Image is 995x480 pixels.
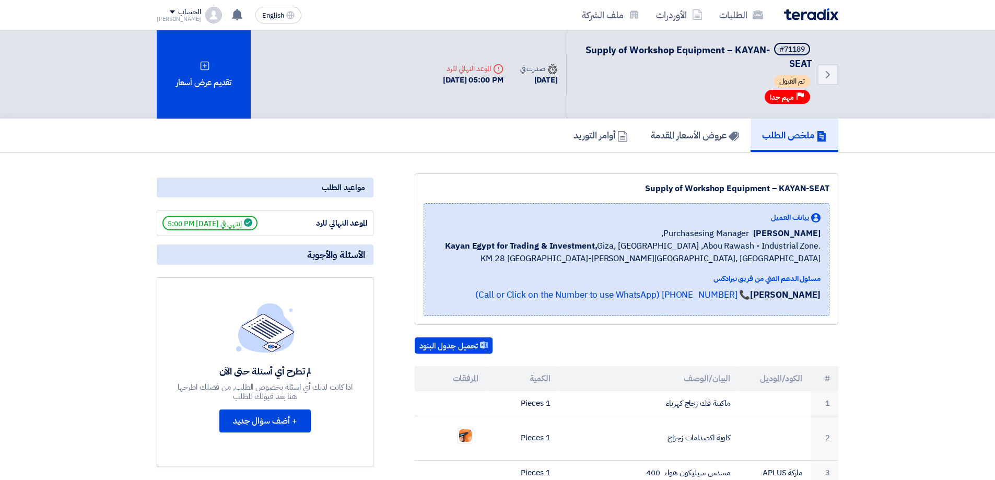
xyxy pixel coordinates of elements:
a: 📞 [PHONE_NUMBER] (Call or Click on the Number to use WhatsApp) [475,288,750,301]
td: 1 Pieces [487,416,559,460]
th: المرفقات [415,366,487,391]
span: الأسئلة والأجوبة [307,249,365,261]
a: الأوردرات [648,3,711,27]
img: profile_test.png [205,7,222,24]
span: Giza, [GEOGRAPHIC_DATA] ,Abou Rawash - Industrial Zone. KM 28 [GEOGRAPHIC_DATA]-[PERSON_NAME][GEO... [432,240,821,265]
div: Supply of Workshop Equipment – KAYAN-SEAT [424,182,829,195]
div: الموعد النهائي للرد [289,217,368,229]
h5: Supply of Workshop Equipment – KAYAN-SEAT [580,43,812,70]
td: كاوية اكصدامات زجزاج [559,416,739,460]
div: [PERSON_NAME] [157,16,201,22]
h5: عروض الأسعار المقدمة [651,129,739,141]
span: English [262,12,284,19]
td: ماكينة فك زجاج كهرباء [559,391,739,416]
span: Supply of Workshop Equipment – KAYAN-SEAT [586,43,812,71]
a: ملخص الطلب [751,119,838,152]
img: ___1756278583485.jpeg [458,428,473,443]
th: الكود/الموديل [739,366,811,391]
td: 1 [811,391,838,416]
th: البيان/الوصف [559,366,739,391]
span: إنتهي في [DATE] 5:00 PM [162,216,257,230]
button: + أضف سؤال جديد [219,409,311,432]
strong: [PERSON_NAME] [750,288,821,301]
td: 1 Pieces [487,391,559,416]
div: الحساب [178,8,201,17]
img: Teradix logo [784,8,838,20]
span: Purchasesing Manager, [661,227,749,240]
div: [DATE] [520,74,558,86]
div: صدرت في [520,63,558,74]
div: اذا كانت لديك أي اسئلة بخصوص الطلب, من فضلك اطرحها هنا بعد قبولك للطلب [177,382,354,401]
a: الطلبات [711,3,771,27]
div: مواعيد الطلب [157,178,373,197]
b: Kayan Egypt for Trading & Investment, [445,240,597,252]
a: ملف الشركة [573,3,648,27]
div: مسئول الدعم الفني من فريق تيرادكس [432,273,821,284]
a: أوامر التوريد [562,119,639,152]
th: # [811,366,838,391]
div: تقديم عرض أسعار [157,30,251,119]
img: empty_state_list.svg [236,303,295,352]
button: English [255,7,301,24]
h5: ملخص الطلب [762,129,827,141]
th: الكمية [487,366,559,391]
h5: أوامر التوريد [573,129,628,141]
div: الموعد النهائي للرد [443,63,504,74]
span: مهم جدا [770,92,794,102]
button: تحميل جدول البنود [415,337,493,354]
span: [PERSON_NAME] [753,227,821,240]
div: لم تطرح أي أسئلة حتى الآن [177,365,354,377]
span: بيانات العميل [771,212,809,223]
span: تم القبول [774,75,810,88]
div: [DATE] 05:00 PM [443,74,504,86]
a: عروض الأسعار المقدمة [639,119,751,152]
div: #71189 [779,46,805,53]
td: 2 [811,416,838,460]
